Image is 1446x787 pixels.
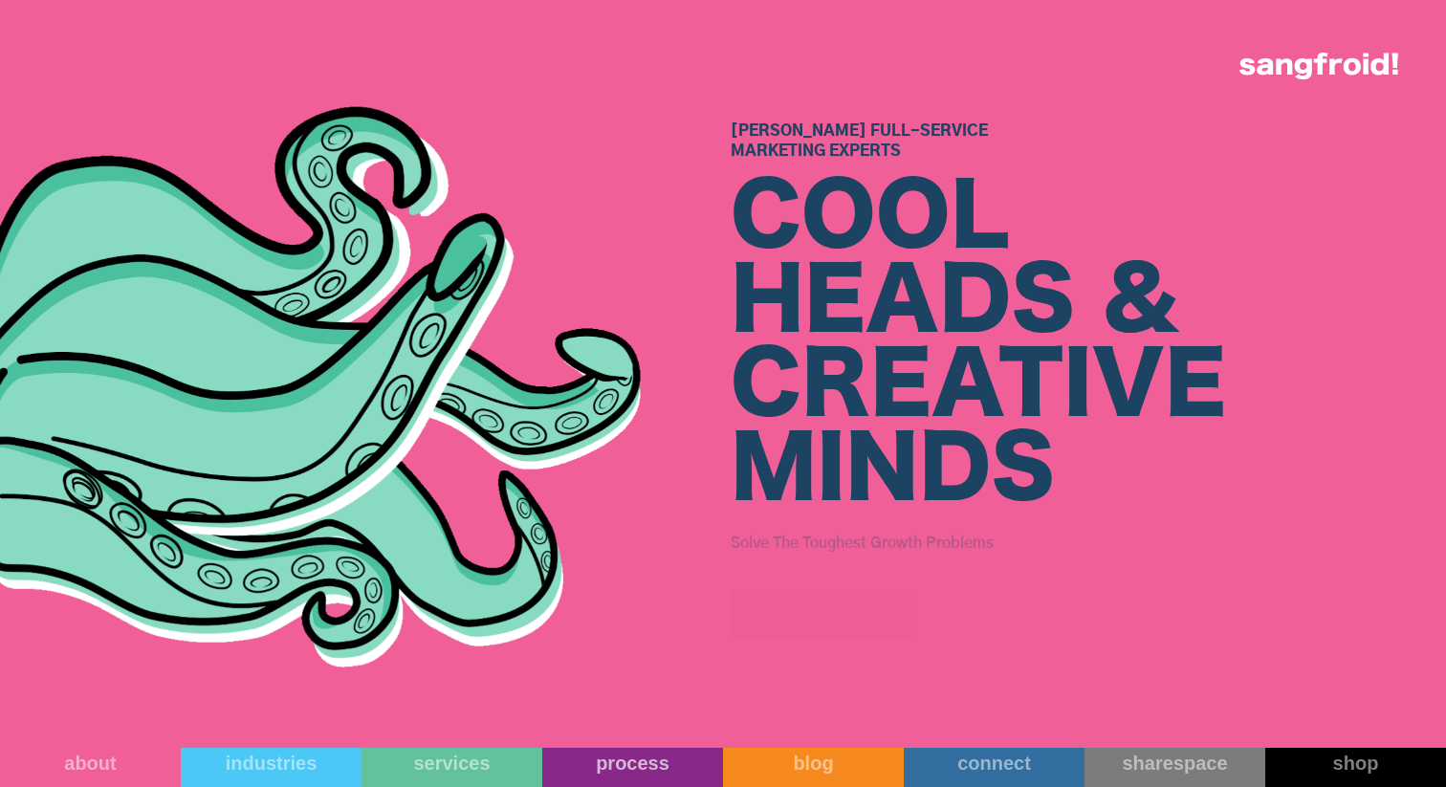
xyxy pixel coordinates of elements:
[1084,748,1265,787] a: sharespace
[181,752,361,775] div: industries
[542,752,723,775] div: process
[731,591,912,640] a: Let's Grow
[1265,748,1446,787] a: shop
[782,606,862,625] div: Let's Grow
[723,752,904,775] div: blog
[542,748,723,787] a: process
[904,748,1084,787] a: connect
[181,748,361,787] a: industries
[731,528,1446,557] h3: Solve The Toughest Growth Problems
[731,121,1446,162] h1: [PERSON_NAME] Full-Service Marketing Experts
[1239,53,1398,79] img: logo
[1084,752,1265,775] div: sharespace
[731,177,1446,514] div: COOL HEADS & CREATIVE MINDS
[361,752,542,775] div: services
[1265,752,1446,775] div: shop
[723,748,904,787] a: blog
[904,752,1084,775] div: connect
[361,748,542,787] a: services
